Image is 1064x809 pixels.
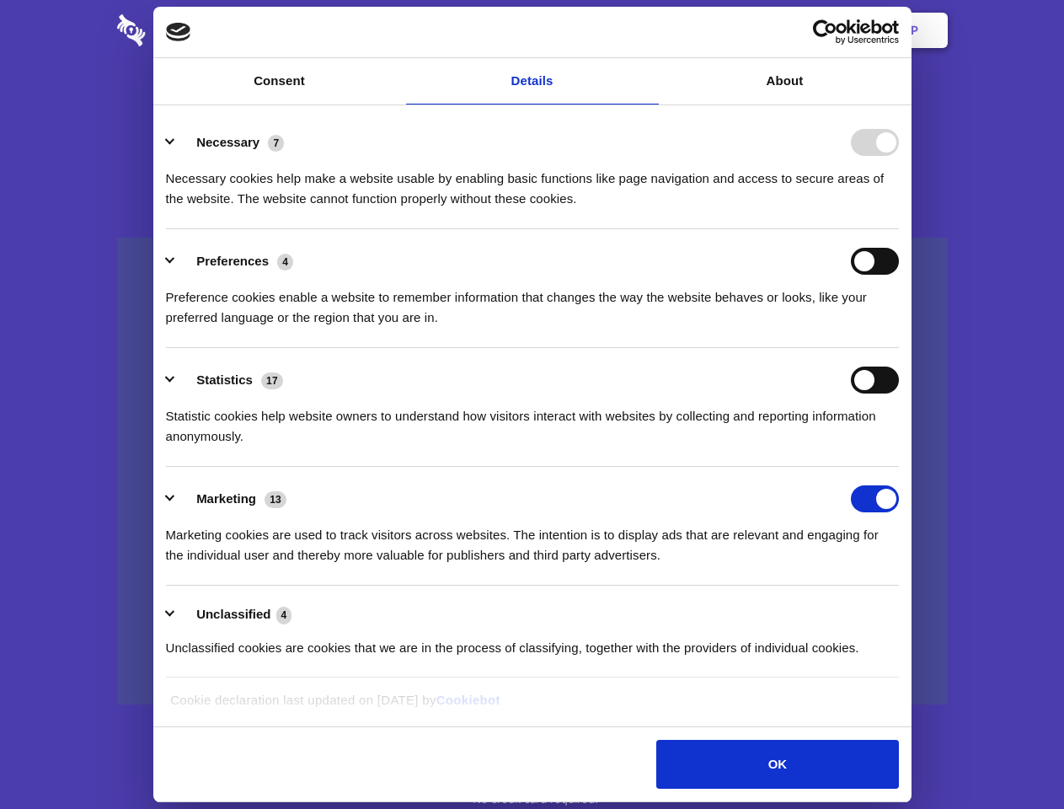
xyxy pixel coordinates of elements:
span: 4 [277,254,293,271]
span: 13 [265,491,286,508]
a: Cookiebot [436,693,500,707]
a: Wistia video thumbnail [117,238,948,705]
label: Marketing [196,491,256,506]
button: Unclassified (4) [166,604,302,625]
div: Necessary cookies help make a website usable by enabling basic functions like page navigation and... [166,156,899,209]
a: Consent [153,58,406,104]
button: Necessary (7) [166,129,295,156]
img: logo-wordmark-white-trans-d4663122ce5f474addd5e946df7df03e33cb6a1c49d2221995e7729f52c070b2.svg [117,14,261,46]
h4: Auto-redaction of sensitive data, encrypted data sharing and self-destructing private chats. Shar... [117,153,948,209]
a: Details [406,58,659,104]
span: 4 [276,607,292,624]
a: Contact [683,4,761,56]
label: Preferences [196,254,269,268]
span: 17 [261,372,283,389]
button: Statistics (17) [166,367,294,394]
img: logo [166,23,191,41]
a: About [659,58,912,104]
label: Necessary [196,135,259,149]
button: OK [656,740,898,789]
a: Pricing [495,4,568,56]
div: Statistic cookies help website owners to understand how visitors interact with websites by collec... [166,394,899,447]
label: Statistics [196,372,253,387]
a: Usercentrics Cookiebot - opens in a new window [751,19,899,45]
div: Preference cookies enable a website to remember information that changes the way the website beha... [166,275,899,328]
div: Cookie declaration last updated on [DATE] by [158,690,906,723]
h1: Eliminate Slack Data Loss. [117,76,948,137]
button: Marketing (13) [166,485,297,512]
span: 7 [268,135,284,152]
button: Preferences (4) [166,248,304,275]
div: Unclassified cookies are cookies that we are in the process of classifying, together with the pro... [166,625,899,658]
a: Login [764,4,837,56]
iframe: Drift Widget Chat Controller [980,725,1044,789]
div: Marketing cookies are used to track visitors across websites. The intention is to display ads tha... [166,512,899,565]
